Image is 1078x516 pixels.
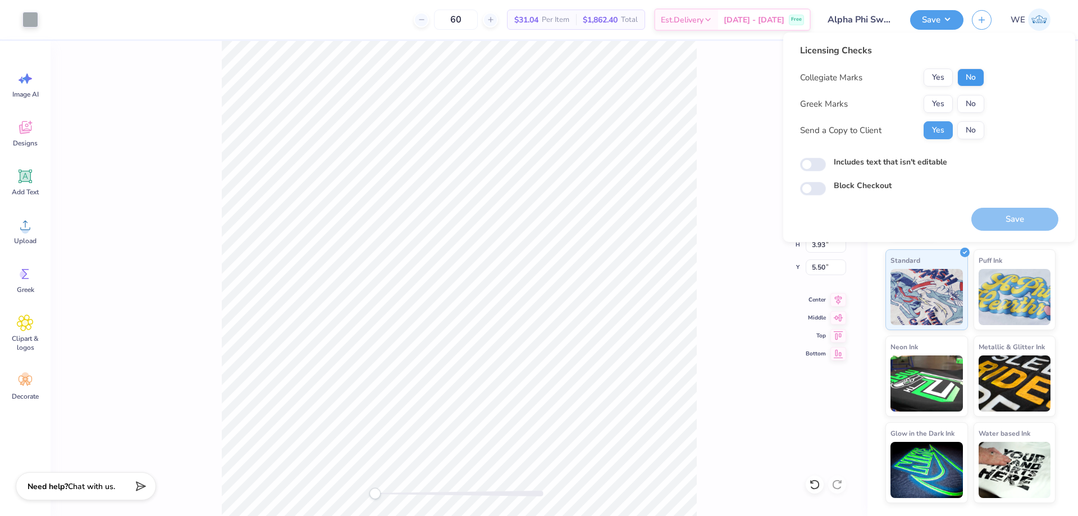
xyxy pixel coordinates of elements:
[806,331,826,340] span: Top
[1011,13,1025,26] span: WE
[28,481,68,492] strong: Need help?
[14,236,36,245] span: Upload
[583,14,618,26] span: $1,862.40
[17,285,34,294] span: Greek
[12,392,39,401] span: Decorate
[68,481,115,492] span: Chat with us.
[979,427,1030,439] span: Water based Ink
[542,14,569,26] span: Per Item
[819,8,902,31] input: Untitled Design
[1006,8,1056,31] a: WE
[890,355,963,412] img: Neon Ink
[514,14,538,26] span: $31.04
[806,349,826,358] span: Bottom
[791,16,802,24] span: Free
[661,14,704,26] span: Est. Delivery
[924,69,953,86] button: Yes
[957,69,984,86] button: No
[724,14,784,26] span: [DATE] - [DATE]
[890,427,954,439] span: Glow in the Dark Ink
[621,14,638,26] span: Total
[12,90,39,99] span: Image AI
[957,121,984,139] button: No
[979,442,1051,498] img: Water based Ink
[800,98,848,111] div: Greek Marks
[800,44,984,57] div: Licensing Checks
[806,295,826,304] span: Center
[13,139,38,148] span: Designs
[1028,8,1050,31] img: Werrine Empeynado
[979,254,1002,266] span: Puff Ink
[369,488,381,499] div: Accessibility label
[834,156,947,168] label: Includes text that isn't editable
[834,180,892,191] label: Block Checkout
[979,341,1045,353] span: Metallic & Glitter Ink
[890,341,918,353] span: Neon Ink
[910,10,963,30] button: Save
[890,269,963,325] img: Standard
[924,121,953,139] button: Yes
[979,269,1051,325] img: Puff Ink
[957,95,984,113] button: No
[434,10,478,30] input: – –
[12,188,39,197] span: Add Text
[890,442,963,498] img: Glow in the Dark Ink
[890,254,920,266] span: Standard
[979,355,1051,412] img: Metallic & Glitter Ink
[924,95,953,113] button: Yes
[806,313,826,322] span: Middle
[800,71,862,84] div: Collegiate Marks
[7,334,44,352] span: Clipart & logos
[800,124,881,137] div: Send a Copy to Client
